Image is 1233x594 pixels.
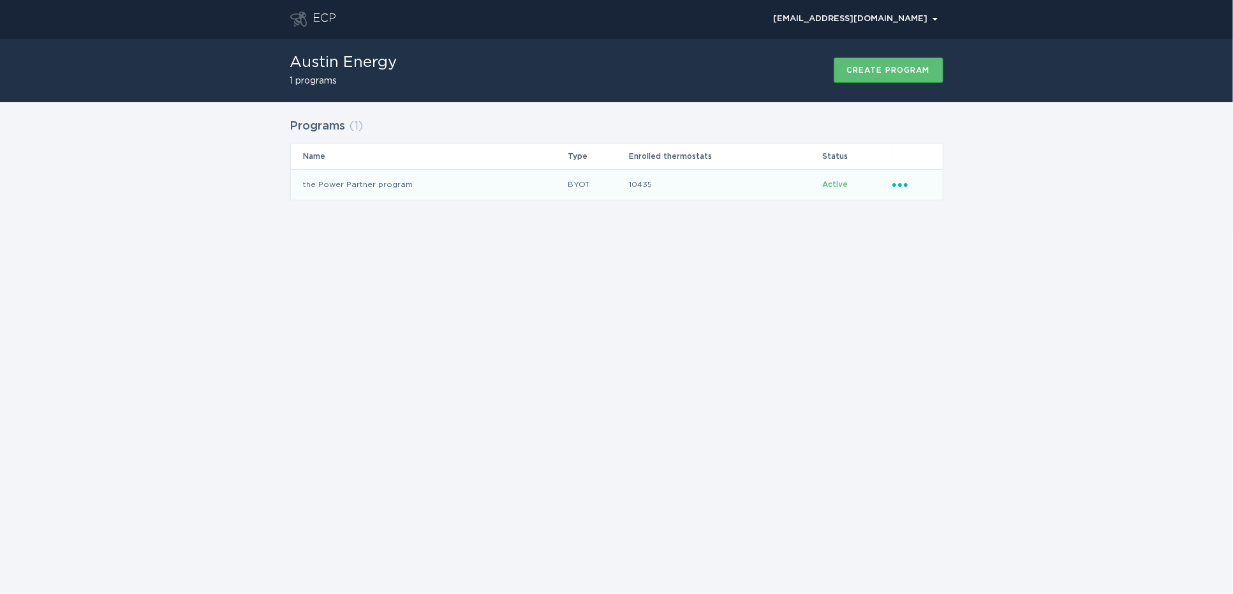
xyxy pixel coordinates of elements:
div: Popover menu [768,10,943,29]
th: Enrolled thermostats [628,144,822,169]
span: Active [822,181,848,188]
div: Popover menu [892,177,930,191]
td: 10435 [628,169,822,200]
th: Name [291,144,567,169]
th: Type [567,144,629,169]
th: Status [822,144,891,169]
div: [EMAIL_ADDRESS][DOMAIN_NAME] [774,15,938,23]
button: Create program [834,57,943,83]
tr: Table Headers [291,144,943,169]
td: BYOT [567,169,629,200]
button: Go to dashboard [290,11,307,27]
td: the Power Partner program [291,169,567,200]
button: Open user account details [768,10,943,29]
h1: Austin Energy [290,55,397,70]
h2: 1 programs [290,77,397,85]
span: ( 1 ) [350,121,364,132]
div: ECP [313,11,337,27]
div: Create program [847,66,930,74]
h2: Programs [290,115,346,138]
tr: d138714fb4724cd7b271465fac671896 [291,169,943,200]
